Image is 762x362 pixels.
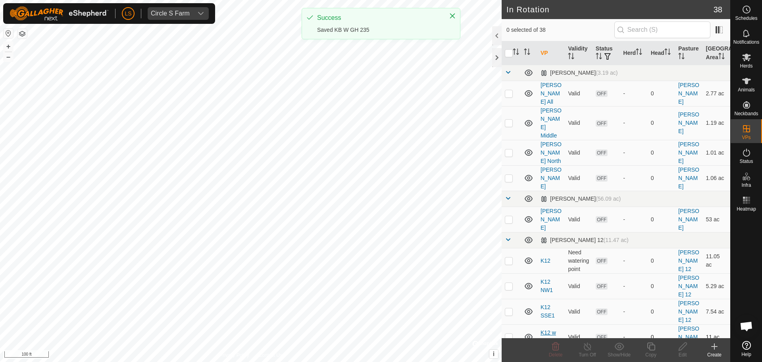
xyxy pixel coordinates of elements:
div: - [623,215,644,224]
a: [PERSON_NAME] [678,111,699,134]
th: VP [537,41,565,65]
div: Open chat [735,314,758,338]
span: 0 selected of 38 [506,26,614,34]
a: [PERSON_NAME] North [541,141,562,164]
button: i [489,350,498,358]
p-sorticon: Activate to sort [524,50,530,56]
a: [PERSON_NAME] 12 [678,249,699,272]
span: OFF [596,334,608,341]
span: Neckbands [734,111,758,116]
div: - [623,257,644,265]
img: Gallagher Logo [10,6,109,21]
span: OFF [596,283,608,290]
a: [PERSON_NAME] [678,166,699,190]
span: Help [741,352,751,357]
div: - [623,333,644,341]
p-sorticon: Activate to sort [718,54,725,60]
td: 2.77 ac [703,81,730,106]
td: 1.19 ac [703,106,730,140]
td: 11 ac [703,324,730,350]
span: (3.19 ac) [596,70,618,76]
td: 0 [648,165,675,191]
span: Notifications [733,40,759,45]
span: OFF [596,175,608,182]
div: - [623,89,644,98]
p-sorticon: Activate to sort [678,54,685,60]
a: [PERSON_NAME] [678,208,699,231]
button: + [4,42,13,51]
div: [PERSON_NAME] [541,70,618,76]
div: [PERSON_NAME] [541,196,621,202]
span: Herds [740,64,752,68]
span: VPs [742,135,750,140]
span: OFF [596,257,608,264]
div: - [623,174,644,182]
span: Schedules [735,16,757,21]
div: [PERSON_NAME] 12 [541,237,629,244]
td: Valid [565,165,592,191]
th: [GEOGRAPHIC_DATA] Area [703,41,730,65]
p-sorticon: Activate to sort [636,50,642,56]
td: Valid [565,324,592,350]
a: [PERSON_NAME] [541,208,562,231]
div: dropdown trigger [193,7,209,20]
button: – [4,52,13,62]
td: 0 [648,273,675,299]
span: OFF [596,149,608,156]
span: Delete [549,352,563,358]
th: Validity [565,41,592,65]
p-sorticon: Activate to sort [664,50,671,56]
td: Valid [565,273,592,299]
td: 0 [648,81,675,106]
span: (11.47 ac) [604,237,629,243]
td: Valid [565,106,592,140]
td: 1.01 ac [703,140,730,165]
span: Animals [738,87,755,92]
a: [PERSON_NAME] [678,82,699,105]
th: Pasture [675,41,702,65]
th: Status [593,41,620,65]
a: [PERSON_NAME] Middle [541,107,562,139]
td: Valid [565,207,592,232]
span: Status [739,159,753,164]
span: Infra [741,183,751,188]
p-sorticon: Activate to sort [513,50,519,56]
td: 0 [648,106,675,140]
a: Privacy Policy [219,352,249,359]
span: (56.09 ac) [596,196,621,202]
span: 38 [714,4,722,15]
div: Success [317,13,441,23]
span: Circle S Farm [148,7,193,20]
p-sorticon: Activate to sort [596,54,602,60]
td: 0 [648,140,675,165]
div: - [623,282,644,290]
p-sorticon: Activate to sort [568,54,574,60]
th: Herd [620,41,647,65]
td: Valid [565,140,592,165]
td: 53 ac [703,207,730,232]
input: Search (S) [614,21,710,38]
div: Edit [667,351,698,358]
span: OFF [596,216,608,223]
button: Map Layers [17,29,27,39]
span: OFF [596,120,608,127]
span: Heatmap [737,207,756,211]
span: LS [125,10,131,18]
td: 0 [648,207,675,232]
a: Contact Us [259,352,282,359]
span: i [493,350,495,357]
td: 11.05 ac [703,248,730,273]
td: 0 [648,324,675,350]
span: OFF [596,90,608,97]
a: [PERSON_NAME] 12 [678,275,699,298]
a: [PERSON_NAME] 12 [678,300,699,323]
button: Close [447,10,458,21]
span: OFF [596,308,608,315]
div: Copy [635,351,667,358]
td: 5.29 ac [703,273,730,299]
a: Help [731,338,762,360]
th: Head [648,41,675,65]
div: Circle S Farm [151,10,190,17]
td: 1.06 ac [703,165,730,191]
div: - [623,149,644,157]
